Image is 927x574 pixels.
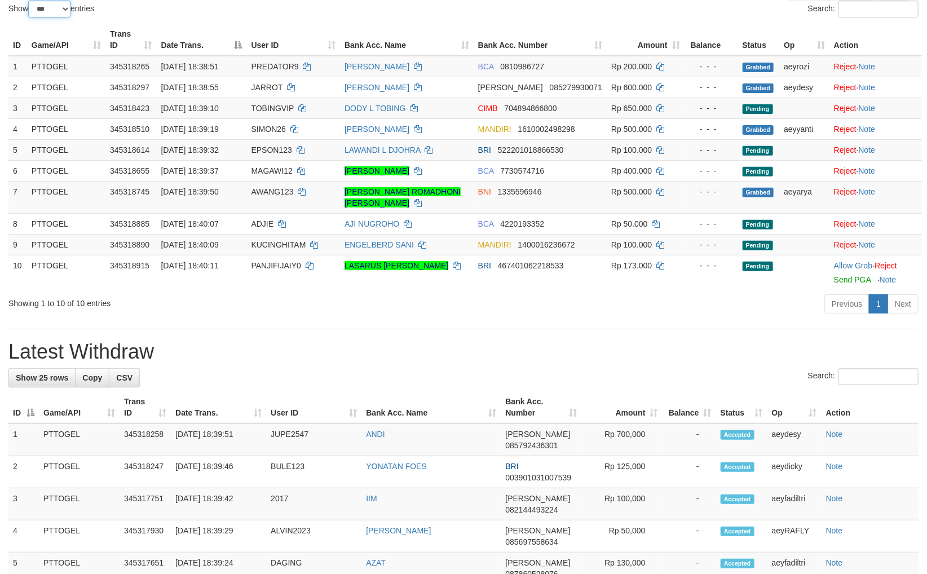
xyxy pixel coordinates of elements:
[859,166,876,175] a: Note
[663,520,716,553] td: -
[8,391,39,423] th: ID: activate to sort column descending
[161,145,218,154] span: [DATE] 18:39:32
[743,146,773,156] span: Pending
[829,213,922,234] td: ·
[501,166,545,175] span: Copy 7730574716 to clipboard
[266,456,361,488] td: BULE123
[611,83,652,92] span: Rp 600.000
[8,213,27,234] td: 8
[27,98,105,118] td: PTTOGEL
[161,166,218,175] span: [DATE] 18:39:37
[120,423,171,456] td: 345318258
[859,83,876,92] a: Note
[611,240,652,249] span: Rp 100.000
[27,234,105,255] td: PTTOGEL
[689,218,734,229] div: - - -
[116,373,133,382] span: CSV
[808,1,919,17] label: Search:
[505,526,570,535] span: [PERSON_NAME]
[156,24,246,56] th: Date Trans.: activate to sort column descending
[120,520,171,553] td: 345317930
[474,24,607,56] th: Bank Acc. Number: activate to sort column ascending
[888,294,919,314] a: Next
[366,558,386,567] a: AZAT
[767,391,822,423] th: Op: activate to sort column ascending
[8,118,27,139] td: 4
[501,219,545,228] span: Copy 4220193352 to clipboard
[518,125,575,134] span: Copy 1610002498298 to clipboard
[39,423,120,456] td: PTTOGEL
[689,61,734,72] div: - - -
[8,488,39,520] td: 3
[582,391,663,423] th: Amount: activate to sort column ascending
[611,125,652,134] span: Rp 500.000
[721,527,754,536] span: Accepted
[611,219,648,228] span: Rp 50.000
[859,240,876,249] a: Note
[779,56,829,77] td: aeyrozi
[875,261,897,270] a: Reject
[829,181,922,213] td: ·
[743,104,773,114] span: Pending
[345,104,405,113] a: DODY L TOBING
[251,125,286,134] span: SIMON26
[663,488,716,520] td: -
[808,368,919,385] label: Search:
[161,125,218,134] span: [DATE] 18:39:19
[501,62,545,71] span: Copy 0810986727 to clipboard
[779,118,829,139] td: aeyyanti
[721,462,754,472] span: Accepted
[721,430,754,440] span: Accepted
[829,98,922,118] td: ·
[743,167,773,176] span: Pending
[505,505,558,514] span: Copy 082144493224 to clipboard
[611,261,652,270] span: Rp 173.000
[838,368,919,385] input: Search:
[582,520,663,553] td: Rp 50,000
[829,160,922,181] td: ·
[721,559,754,568] span: Accepted
[859,125,876,134] a: Note
[8,77,27,98] td: 2
[340,24,474,56] th: Bank Acc. Name: activate to sort column ascending
[28,1,70,17] select: Showentries
[8,24,27,56] th: ID
[8,181,27,213] td: 7
[171,391,266,423] th: Date Trans.: activate to sort column ascending
[518,240,575,249] span: Copy 1400016236672 to clipboard
[345,187,461,207] a: [PERSON_NAME] ROMADHONI [PERSON_NAME]
[721,494,754,504] span: Accepted
[27,213,105,234] td: PTTOGEL
[663,391,716,423] th: Balance: activate to sort column ascending
[826,462,843,471] a: Note
[266,520,361,553] td: ALVIN2023
[251,62,299,71] span: PREDATOR9
[834,275,871,284] a: Send PGA
[859,62,876,71] a: Note
[251,219,274,228] span: ADJIE
[39,520,120,553] td: PTTOGEL
[743,241,773,250] span: Pending
[266,423,361,456] td: JUPE2547
[161,83,218,92] span: [DATE] 18:38:55
[685,24,738,56] th: Balance
[251,187,294,196] span: AWANG123
[826,526,843,535] a: Note
[859,187,876,196] a: Note
[478,261,491,270] span: BRI
[27,77,105,98] td: PTTOGEL
[478,104,498,113] span: CIMB
[767,520,822,553] td: aeyRAFLY
[767,456,822,488] td: aeydicky
[743,188,774,197] span: Grabbed
[345,62,409,71] a: [PERSON_NAME]
[826,430,843,439] a: Note
[110,125,149,134] span: 345318510
[251,261,301,270] span: PANJIFIJAIY0
[8,520,39,553] td: 4
[829,24,922,56] th: Action
[110,83,149,92] span: 345318297
[689,186,734,197] div: - - -
[8,456,39,488] td: 2
[171,488,266,520] td: [DATE] 18:39:42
